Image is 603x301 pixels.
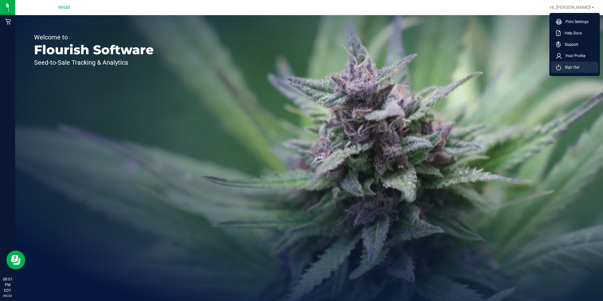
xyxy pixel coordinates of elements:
a: Help Docs [556,30,596,36]
p: Welcome to [34,34,154,40]
a: Support [556,41,596,48]
p: Seed-to-Sale Tracking & Analytics [34,59,154,66]
span: Sign Out [561,64,579,70]
li: Sign Out [551,62,598,73]
span: Print Settings [562,19,588,25]
span: Help Docs [561,30,582,36]
inline-svg: Retail [5,18,11,25]
span: Support [561,41,578,48]
span: Retail [58,5,70,10]
span: Your Profile [562,53,585,59]
span: Hi, [PERSON_NAME]! [550,5,591,10]
p: Flourish Software [34,44,154,56]
p: 08:01 PM EDT [3,276,12,293]
iframe: Resource center [6,251,25,269]
p: 09/20 [3,293,12,298]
